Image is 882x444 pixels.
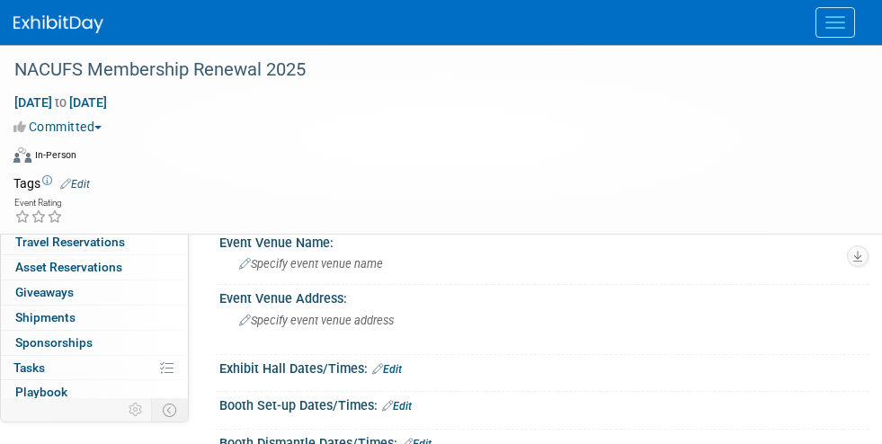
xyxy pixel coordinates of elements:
span: Sponsorships [15,335,93,350]
span: to [52,95,69,110]
a: Asset Reservations [1,255,188,280]
div: Event Rating [14,199,63,208]
div: Booth Set-up Dates/Times: [219,392,869,415]
span: Travel Reservations [15,235,125,249]
div: Event Venue Address: [219,285,869,307]
a: Giveaways [1,280,188,305]
td: Personalize Event Tab Strip [120,398,152,422]
span: Specify event venue name [239,257,383,271]
a: Edit [60,178,90,191]
div: NACUFS Membership Renewal 2025 [8,54,846,86]
a: Playbook [1,380,188,404]
div: In-Person [34,148,76,162]
img: Format-Inperson.png [13,147,31,162]
div: Exhibit Hall Dates/Times: [219,355,869,378]
a: Sponsorships [1,331,188,355]
span: Asset Reservations [15,260,122,274]
button: Menu [815,7,855,38]
a: Tasks [1,356,188,380]
span: Playbook [15,385,67,399]
span: Tasks [13,360,45,375]
a: Edit [372,363,402,376]
td: Toggle Event Tabs [152,398,189,422]
div: Event Format [13,145,860,172]
a: Edit [382,400,412,413]
a: Travel Reservations [1,230,188,254]
span: [DATE] [DATE] [13,94,108,111]
div: Event Venue Name: [219,229,869,252]
span: Shipments [15,310,76,324]
button: Committed [13,118,109,136]
td: Tags [13,174,90,192]
a: Shipments [1,306,188,330]
span: Specify event venue address [239,314,394,327]
span: Giveaways [15,285,74,299]
img: ExhibitDay [13,15,103,33]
